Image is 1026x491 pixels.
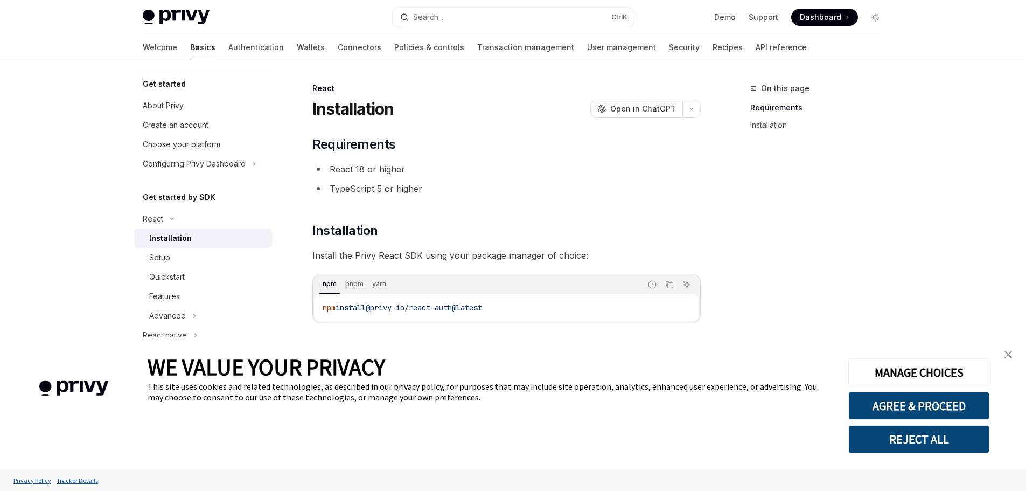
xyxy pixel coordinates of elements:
[134,209,272,229] button: Toggle React section
[143,157,246,170] div: Configuring Privy Dashboard
[587,34,656,60] a: User management
[134,326,272,345] button: Toggle React native section
[800,12,841,23] span: Dashboard
[312,99,394,119] h1: Installation
[149,309,186,322] div: Advanced
[143,99,184,112] div: About Privy
[394,34,464,60] a: Policies & controls
[134,229,272,248] a: Installation
[148,353,385,381] span: WE VALUE YOUR PRIVACY
[228,34,284,60] a: Authentication
[714,12,736,23] a: Demo
[134,287,272,306] a: Features
[1004,351,1012,358] img: close banner
[143,119,208,132] div: Create an account
[713,34,743,60] a: Recipes
[323,303,336,313] span: npm
[680,278,694,292] button: Ask AI
[848,392,989,420] button: AGREE & PROCEED
[134,306,272,326] button: Toggle Advanced section
[148,381,832,403] div: This site uses cookies and related technologies, as described in our privacy policy, for purposes...
[312,136,396,153] span: Requirements
[11,471,54,490] a: Privacy Policy
[610,103,676,114] span: Open in ChatGPT
[134,248,272,267] a: Setup
[997,344,1019,365] a: close banner
[611,13,627,22] span: Ctrl K
[16,365,131,412] img: company logo
[190,34,215,60] a: Basics
[791,9,858,26] a: Dashboard
[312,83,701,94] div: React
[319,278,340,291] div: npm
[149,290,180,303] div: Features
[134,115,272,135] a: Create an account
[143,191,215,204] h5: Get started by SDK
[342,278,367,291] div: pnpm
[761,82,809,95] span: On this page
[413,11,443,24] div: Search...
[645,278,659,292] button: Report incorrect code
[669,34,700,60] a: Security
[134,154,272,174] button: Toggle Configuring Privy Dashboard section
[143,212,163,225] div: React
[312,222,378,239] span: Installation
[143,34,177,60] a: Welcome
[338,34,381,60] a: Connectors
[312,248,701,263] span: Install the Privy React SDK using your package manager of choice:
[143,78,186,91] h5: Get started
[848,425,989,453] button: REJECT ALL
[369,278,389,291] div: yarn
[312,181,701,196] li: TypeScript 5 or higher
[143,329,187,342] div: React native
[750,99,892,116] a: Requirements
[393,8,634,27] button: Open search
[143,138,220,151] div: Choose your platform
[134,267,272,287] a: Quickstart
[848,358,989,386] button: MANAGE CHOICES
[297,34,325,60] a: Wallets
[54,471,101,490] a: Tracker Details
[867,9,884,26] button: Toggle dark mode
[134,135,272,154] a: Choose your platform
[662,278,676,292] button: Copy the contents from the code block
[149,251,170,264] div: Setup
[143,10,210,25] img: light logo
[336,303,366,313] span: install
[366,303,482,313] span: @privy-io/react-auth@latest
[312,162,701,177] li: React 18 or higher
[750,116,892,134] a: Installation
[134,96,272,115] a: About Privy
[477,34,574,60] a: Transaction management
[756,34,807,60] a: API reference
[149,232,192,245] div: Installation
[749,12,778,23] a: Support
[590,100,682,118] button: Open in ChatGPT
[149,271,185,283] div: Quickstart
